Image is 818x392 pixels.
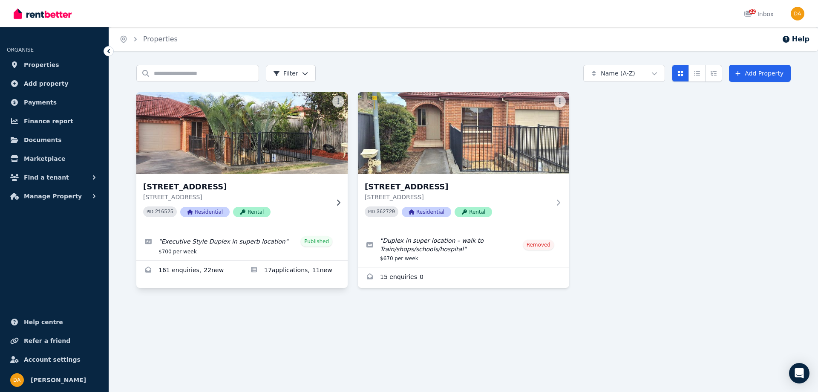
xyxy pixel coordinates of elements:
[7,47,34,53] span: ORGANISE
[266,65,316,82] button: Filter
[31,375,86,385] span: [PERSON_NAME]
[368,209,375,214] small: PID
[109,27,188,51] nav: Breadcrumb
[24,191,82,201] span: Manage Property
[136,261,242,281] a: Enquiries for 77B Bridge Road, Westmead
[24,154,65,164] span: Marketplace
[7,314,102,331] a: Help centre
[10,373,24,387] img: Drew Andrea
[672,65,722,82] div: View options
[24,97,57,107] span: Payments
[136,92,348,231] a: 77B Bridge Road, Westmead[STREET_ADDRESS][STREET_ADDRESS]PID 216525ResidentialRental
[24,354,81,365] span: Account settings
[24,172,69,183] span: Find a tenant
[358,92,569,231] a: 77C Bridge Rd, Westmead[STREET_ADDRESS][STREET_ADDRESS]PID 362729ResidentialRental
[554,96,566,107] button: More options
[7,332,102,349] a: Refer a friend
[744,10,774,18] div: Inbox
[233,207,271,217] span: Rental
[791,7,804,20] img: Drew Andrea
[131,90,353,176] img: 77B Bridge Road, Westmead
[705,65,722,82] button: Expanded list view
[143,181,329,193] h3: [STREET_ADDRESS]
[377,209,395,215] code: 362729
[455,207,492,217] span: Rental
[7,94,102,111] a: Payments
[24,116,73,126] span: Finance report
[155,209,173,215] code: 216525
[7,56,102,73] a: Properties
[358,92,569,174] img: 77C Bridge Rd, Westmead
[24,317,63,327] span: Help centre
[7,188,102,205] button: Manage Property
[601,69,635,78] span: Name (A-Z)
[7,113,102,130] a: Finance report
[729,65,791,82] a: Add Property
[365,181,550,193] h3: [STREET_ADDRESS]
[143,193,329,201] p: [STREET_ADDRESS]
[273,69,298,78] span: Filter
[789,363,809,383] div: Open Intercom Messenger
[358,231,569,267] a: Edit listing: Duplex in super location – walk to Train/shops/schools/hospital
[332,96,344,107] button: More options
[402,207,451,217] span: Residential
[358,267,569,288] a: Enquiries for 77C Bridge Rd, Westmead
[180,207,230,217] span: Residential
[583,65,665,82] button: Name (A-Z)
[24,78,69,89] span: Add property
[7,169,102,186] button: Find a tenant
[365,193,550,201] p: [STREET_ADDRESS]
[147,209,153,214] small: PID
[143,35,178,43] a: Properties
[782,34,809,44] button: Help
[24,60,59,70] span: Properties
[7,131,102,148] a: Documents
[7,351,102,368] a: Account settings
[14,7,72,20] img: RentBetter
[749,9,756,14] span: 22
[7,75,102,92] a: Add property
[136,231,348,260] a: Edit listing: Executive Style Duplex in superb location
[688,65,706,82] button: Compact list view
[24,336,70,346] span: Refer a friend
[7,150,102,167] a: Marketplace
[24,135,62,145] span: Documents
[672,65,689,82] button: Card view
[242,261,348,281] a: Applications for 77B Bridge Road, Westmead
